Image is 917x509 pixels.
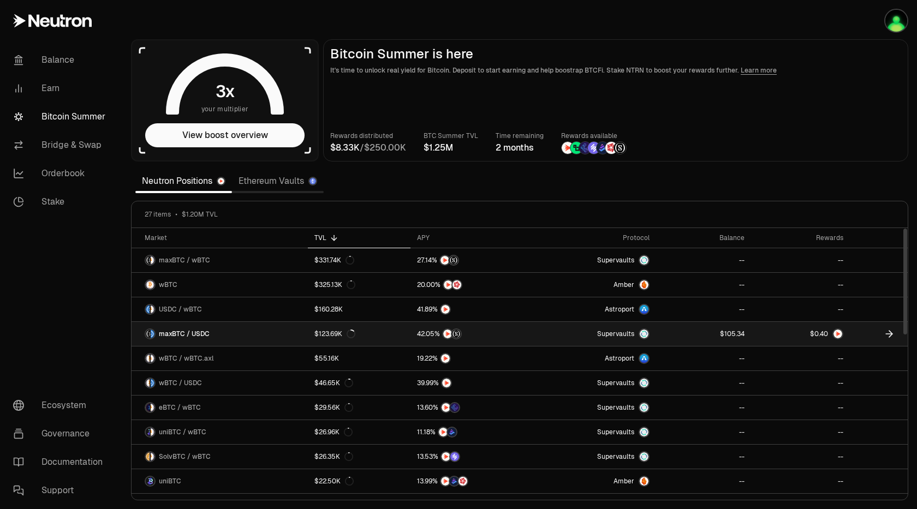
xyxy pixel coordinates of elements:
span: uniBTC [159,477,181,486]
a: -- [656,396,751,420]
a: $325.13K [308,273,410,297]
img: Structured Points [449,256,458,265]
p: Rewards distributed [330,130,406,141]
div: Rewards [758,233,844,242]
img: Supervaults [640,452,648,461]
img: Structured Points [614,142,626,154]
div: $331.74K [314,256,354,265]
img: wBTC Logo [146,354,150,363]
span: Supervaults [597,256,634,265]
img: Supervaults [640,403,648,412]
a: Earn [4,74,118,103]
img: NTRN [442,379,451,387]
a: -- [751,248,850,272]
img: wBTC Logo [151,428,154,436]
span: SolvBTC / wBTC [159,452,211,461]
img: Mars Fragments [605,142,617,154]
a: -- [656,248,751,272]
a: wBTC LogoUSDC LogowBTC / USDC [132,371,308,395]
img: NTRN [440,256,449,265]
img: EtherFi Points [450,403,459,412]
a: SupervaultsSupervaults [532,445,656,469]
button: NTRNEtherFi Points [417,402,526,413]
img: NTRN [562,142,574,154]
a: $46.65K [308,371,410,395]
a: Astroport [532,346,656,370]
a: wBTC LogowBTC [132,273,308,297]
a: SupervaultsSupervaults [532,322,656,346]
img: Mars Fragments [452,280,461,289]
a: Documentation [4,448,118,476]
a: $160.28K [308,297,410,321]
div: 2 months [496,141,544,154]
a: -- [751,445,850,469]
img: NTRN [442,403,450,412]
a: -- [751,297,850,321]
a: SupervaultsSupervaults [532,371,656,395]
img: uniBTC Logo [146,477,154,486]
div: $29.56K [314,403,353,412]
a: NTRN [410,346,532,370]
span: Amber [614,477,634,486]
a: NTRN Logo [751,322,850,346]
a: -- [751,420,850,444]
img: Ethereum Logo [309,178,316,184]
img: Structured Points [452,330,461,338]
a: SolvBTC LogowBTC LogoSolvBTC / wBTC [132,445,308,469]
img: Bedrock Diamonds [450,477,458,486]
a: -- [751,396,850,420]
a: Bridge & Swap [4,131,118,159]
a: Astroport [532,297,656,321]
a: Ethereum Vaults [232,170,324,192]
a: AmberAmber [532,469,656,493]
a: Bitcoin Summer [4,103,118,131]
p: Time remaining [496,130,544,141]
a: $26.96K [308,420,410,444]
span: uniBTC / wBTC [159,428,206,436]
a: -- [751,469,850,493]
img: wBTC Logo [146,280,154,289]
img: eBTC Logo [146,403,150,412]
button: View boost overview [145,123,305,147]
a: NTRNSolv Points [410,445,532,469]
img: NTRN [441,305,450,314]
div: / [330,141,406,154]
a: Neutron Positions [135,170,232,192]
div: TVL [314,233,403,242]
a: NTRNStructured Points [410,248,532,272]
span: Astroport [605,354,634,363]
a: SupervaultsSupervaults [532,248,656,272]
a: Learn more [741,66,777,75]
a: $22.50K [308,469,410,493]
a: eBTC LogowBTC LogoeBTC / wBTC [132,396,308,420]
span: Supervaults [597,330,634,338]
a: Orderbook [4,159,118,188]
button: NTRN [417,353,526,364]
span: USDC / wBTC [159,305,202,314]
button: NTRN [417,378,526,388]
img: uniBTC Logo [146,428,150,436]
a: -- [751,273,850,297]
div: $46.65K [314,379,353,387]
div: $325.13K [314,280,355,289]
a: Balance [4,46,118,74]
span: eBTC / wBTC [159,403,201,412]
a: Governance [4,420,118,448]
div: APY [417,233,526,242]
img: NTRN Logo [833,330,842,338]
img: NTRN [443,330,452,338]
img: Amber [640,280,648,289]
button: NTRNBedrock DiamondsMars Fragments [417,476,526,487]
span: wBTC [159,280,177,289]
a: -- [656,346,751,370]
img: SolvBTC Logo [146,452,150,461]
a: -- [656,371,751,395]
span: your multiplier [201,104,249,115]
span: Supervaults [597,379,634,387]
a: SupervaultsSupervaults [532,420,656,444]
img: NTRN [441,477,450,486]
button: NTRN [417,304,526,315]
img: wBTC Logo [151,305,154,314]
img: EtherFi Points [579,142,591,154]
img: Supervaults [640,330,648,338]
